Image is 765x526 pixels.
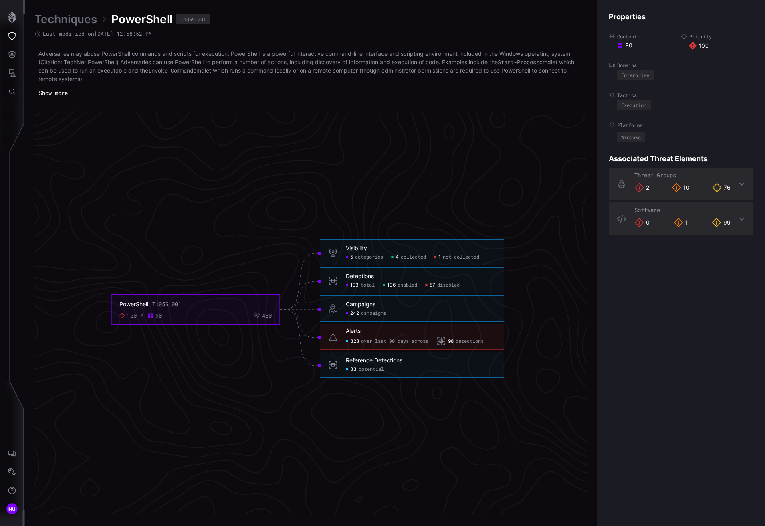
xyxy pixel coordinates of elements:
[609,122,753,128] label: Platforms
[155,312,162,319] div: 90
[346,245,367,252] div: Visibility
[443,254,479,261] span: not collected
[712,183,731,192] div: 76
[621,135,641,140] div: Windows
[396,254,399,261] span: 4
[34,87,72,99] button: Show more
[346,301,375,308] div: Campaigns
[498,58,539,66] code: Start-Process
[346,327,361,334] div: Alerts
[609,92,753,98] label: Tactics
[43,30,152,37] span: Last modified on
[634,218,650,227] div: 0
[262,312,272,319] div: 450
[672,183,690,192] div: 10
[127,312,137,319] div: 100
[621,73,649,77] div: Enterprise
[346,273,374,280] div: Detections
[148,67,193,74] code: Invoke-Command
[350,310,359,317] span: 242
[438,254,441,261] span: 1
[361,310,386,317] span: campaigns
[609,33,681,40] label: Content
[346,357,402,364] div: Reference Detections
[712,218,731,227] div: 99
[681,33,753,40] label: Priority
[152,301,181,308] div: T1059.001
[448,338,454,345] span: 98
[398,282,417,289] span: enabled
[181,17,206,22] div: T1059.001
[361,338,428,345] span: over last 90 days across
[634,183,649,192] div: 2
[401,254,426,261] span: collected
[609,62,753,68] label: Domains
[609,12,753,21] h4: Properties
[689,42,753,50] div: 100
[350,366,357,373] span: 33
[674,218,688,227] div: 1
[617,42,681,49] div: 90
[634,171,676,179] span: Threat Groups
[119,301,148,308] div: PowerShell
[387,282,396,289] span: 106
[0,500,24,518] button: NU
[355,254,383,261] span: categories
[111,12,172,26] span: PowerShell
[350,282,359,289] span: 193
[350,338,359,345] span: 328
[361,282,375,289] span: total
[437,282,460,289] span: disabled
[609,154,753,163] h4: Associated Threat Elements
[94,30,152,37] time: [DATE] 12:58:52 PM
[456,338,484,345] span: detections
[621,103,646,107] div: Execution
[359,366,384,373] span: potential
[430,282,435,289] span: 87
[634,206,660,214] span: Software
[34,12,97,26] a: Techniques
[38,49,583,83] p: Adversaries may abuse PowerShell commands and scripts for execution. PowerShell is a powerful int...
[350,254,353,261] span: 5
[8,505,16,513] span: NU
